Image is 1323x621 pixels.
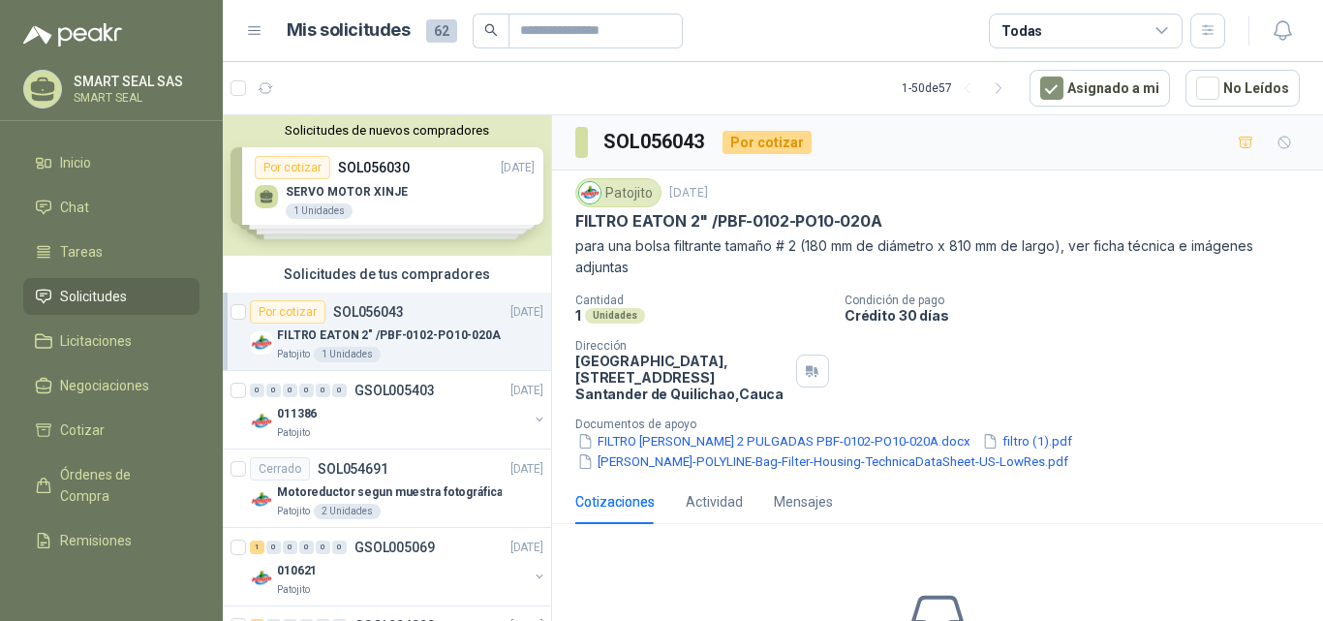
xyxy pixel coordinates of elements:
span: Negociaciones [60,375,149,396]
p: para una bolsa filtrante tamaño # 2 (180 mm de diámetro x 810 mm de largo), ver ficha técnica e i... [575,235,1300,278]
div: 2 Unidades [314,504,381,519]
p: [DATE] [510,303,543,322]
span: Inicio [60,152,91,173]
p: GSOL005403 [354,384,435,397]
div: 0 [332,541,347,554]
h3: SOL056043 [603,127,707,157]
img: Company Logo [250,488,273,512]
button: FILTRO [PERSON_NAME] 2 PULGADAS PBF-0102-PO10-020A.docx [575,431,972,451]
p: [DATE] [510,460,543,479]
p: GSOL005069 [354,541,435,554]
div: 0 [283,384,297,397]
a: Licitaciones [23,323,200,359]
a: CerradoSOL054691[DATE] Company LogoMotoreductor segun muestra fotográficaPatojito2 Unidades [223,450,551,528]
div: 0 [332,384,347,397]
p: FILTRO EATON 2" /PBF-0102-PO10-020A [277,326,501,345]
div: Solicitudes de tus compradores [223,256,551,293]
a: 1 0 0 0 0 0 GSOL005069[DATE] Company Logo010621Patojito [250,536,547,598]
div: Cerrado [250,457,310,481]
p: Dirección [575,339,788,353]
span: Cotizar [60,419,105,441]
a: Inicio [23,144,200,181]
p: Patojito [277,347,310,362]
div: 0 [299,541,314,554]
p: Crédito 30 días [845,307,1315,324]
div: Cotizaciones [575,491,655,512]
button: No Leídos [1185,70,1300,107]
img: Company Logo [579,182,600,203]
a: Configuración [23,567,200,604]
span: Chat [60,197,89,218]
p: Patojito [277,504,310,519]
img: Company Logo [250,410,273,433]
p: Cantidad [575,294,829,307]
p: [DATE] [669,184,708,202]
a: Solicitudes [23,278,200,315]
span: 62 [426,19,457,43]
span: Remisiones [60,530,132,551]
img: Company Logo [250,331,273,355]
div: Por cotizar [250,300,325,324]
button: Asignado a mi [1030,70,1170,107]
div: Actividad [686,491,743,512]
button: Solicitudes de nuevos compradores [231,123,543,138]
div: 0 [283,541,297,554]
span: Solicitudes [60,286,127,307]
button: filtro (1).pdf [980,431,1074,451]
div: 0 [316,541,330,554]
div: 0 [266,384,281,397]
p: Condición de pago [845,294,1315,307]
p: SMART SEAL [74,92,195,104]
div: 0 [316,384,330,397]
p: SOL056043 [333,305,404,319]
a: Negociaciones [23,367,200,404]
a: Cotizar [23,412,200,449]
div: Unidades [585,308,645,324]
a: Tareas [23,233,200,270]
a: Órdenes de Compra [23,456,200,514]
img: Company Logo [250,567,273,590]
span: Tareas [60,241,103,263]
div: 1 [250,541,264,554]
p: [DATE] [510,539,543,557]
span: search [484,23,498,37]
h1: Mis solicitudes [287,16,411,45]
p: Patojito [277,425,310,441]
div: Mensajes [774,491,833,512]
p: FILTRO EATON 2" /PBF-0102-PO10-020A [575,211,882,232]
p: [DATE] [510,382,543,400]
div: Todas [1001,20,1042,42]
div: Por cotizar [723,131,812,154]
p: Documentos de apoyo [575,418,1315,431]
p: Patojito [277,582,310,598]
span: Órdenes de Compra [60,464,181,507]
div: 0 [266,541,281,554]
div: Solicitudes de nuevos compradoresPor cotizarSOL056030[DATE] SERVO MOTOR XINJE1 UnidadesPor cotiza... [223,115,551,256]
a: 0 0 0 0 0 0 GSOL005403[DATE] Company Logo011386Patojito [250,379,547,441]
p: [GEOGRAPHIC_DATA], [STREET_ADDRESS] Santander de Quilichao , Cauca [575,353,788,402]
div: 0 [299,384,314,397]
p: 011386 [277,405,317,423]
p: SMART SEAL SAS [74,75,195,88]
p: SOL054691 [318,462,388,476]
div: 1 Unidades [314,347,381,362]
a: Chat [23,189,200,226]
a: Remisiones [23,522,200,559]
div: 1 - 50 de 57 [902,73,1014,104]
div: 0 [250,384,264,397]
p: Motoreductor segun muestra fotográfica [277,483,502,502]
p: 010621 [277,562,317,580]
a: Por cotizarSOL056043[DATE] Company LogoFILTRO EATON 2" /PBF-0102-PO10-020APatojito1 Unidades [223,293,551,371]
img: Logo peakr [23,23,122,47]
button: [PERSON_NAME]-POLYLINE-Bag-Filter-Housing-TechnicaDataSheet-US-LowRes.pdf [575,451,1070,472]
span: Licitaciones [60,330,132,352]
p: 1 [575,307,581,324]
div: Patojito [575,178,661,207]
